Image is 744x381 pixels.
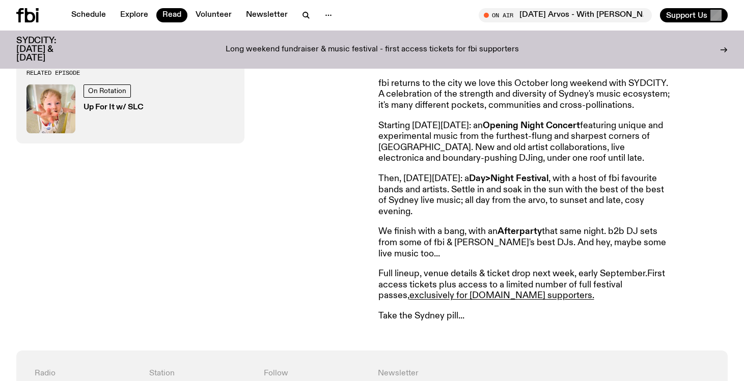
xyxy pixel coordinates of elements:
[378,369,595,378] h4: Newsletter
[16,37,81,63] h3: SYDCITY: [DATE] & [DATE]
[26,84,75,133] img: baby slc
[469,174,548,183] strong: Day>Night Festival
[666,11,707,20] span: Support Us
[479,8,652,22] button: On Air[DATE] Arvos - With [PERSON_NAME]
[26,84,234,133] a: baby slcOn RotationUp For It w/ SLC
[378,226,672,259] p: We finish with a bang, with an that same night. b2b DJ sets from some of fbi & [PERSON_NAME]'s be...
[378,269,672,302] p: Full lineup, venue details & ticket drop next week, early September. First access tickets plus ac...
[240,8,294,22] a: Newsletter
[264,369,366,378] h4: Follow
[26,70,234,76] h3: Related Episode
[378,121,672,164] p: Starting [DATE][DATE]: an featuring unique and experimental music from the furthest-flung and sha...
[483,121,580,130] strong: Opening Night Concert
[660,8,728,22] button: Support Us
[35,369,137,378] h4: Radio
[378,78,672,111] p: fbi returns to the city we love this October long weekend with SYDCITY. A celebration of the stre...
[378,311,672,322] p: Take the Sydney pill...
[498,227,542,236] strong: Afterparty
[149,369,252,378] h4: Station
[65,8,112,22] a: Schedule
[226,45,519,54] p: Long weekend fundraiser & music festival - first access tickets for fbi supporters
[409,291,594,300] a: exclusively for [DOMAIN_NAME] supporters.
[84,104,144,111] h3: Up For It w/ SLC
[189,8,238,22] a: Volunteer
[378,173,672,217] p: Then, [DATE][DATE]: a , with a host of fbi favourite bands and artists. Settle in and soak in the...
[114,8,154,22] a: Explore
[156,8,187,22] a: Read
